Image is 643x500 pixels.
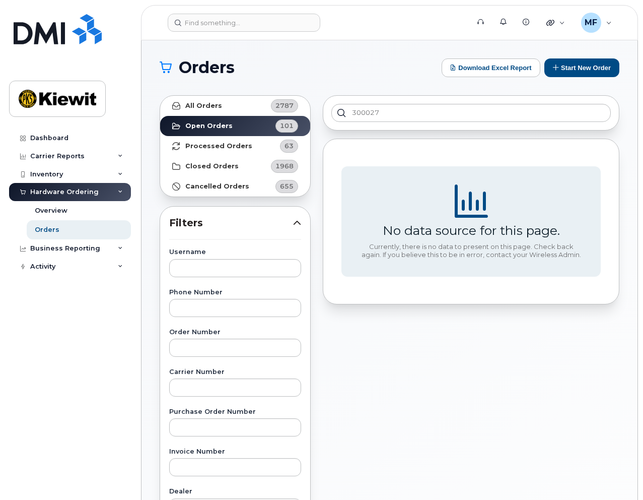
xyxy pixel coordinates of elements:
strong: Open Orders [185,122,233,130]
strong: Closed Orders [185,162,239,170]
strong: All Orders [185,102,222,110]
a: All Orders2787 [160,96,310,116]
label: Username [169,249,301,256]
label: Purchase Order Number [169,409,301,415]
span: 1968 [275,161,294,171]
span: 63 [284,141,294,151]
span: 101 [280,121,294,131]
span: Filters [169,216,293,230]
a: Open Orders101 [160,116,310,136]
span: 2787 [275,101,294,110]
a: Processed Orders63 [160,136,310,156]
a: Cancelled Orders655 [160,176,310,197]
a: Closed Orders1968 [160,156,310,176]
div: Currently, there is no data to present on this page. Check back again. If you believe this to be ... [360,243,583,259]
span: Orders [179,60,235,75]
label: Invoice Number [169,449,301,455]
span: 655 [280,181,294,191]
div: No data source for this page. [383,223,560,238]
label: Order Number [169,329,301,336]
label: Carrier Number [169,369,301,376]
input: Search in orders [331,104,611,122]
iframe: Messenger Launcher [599,456,635,492]
button: Start New Order [544,58,619,77]
button: Download Excel Report [442,58,540,77]
label: Dealer [169,488,301,495]
strong: Processed Orders [185,142,252,150]
strong: Cancelled Orders [185,182,249,191]
label: Phone Number [169,289,301,296]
